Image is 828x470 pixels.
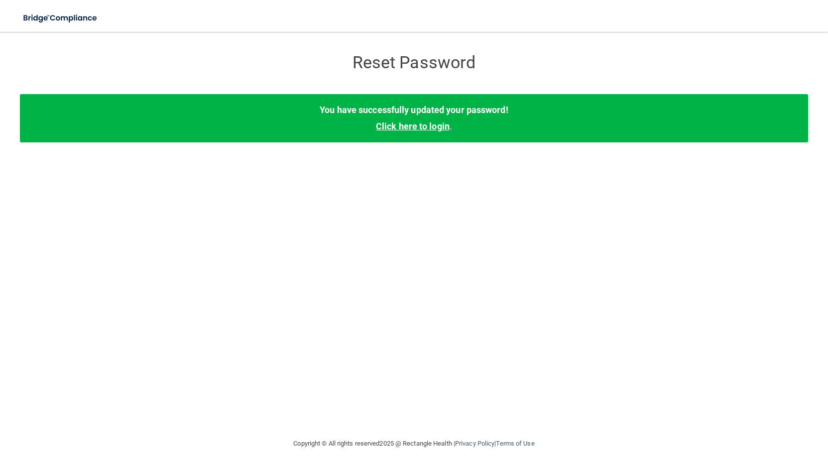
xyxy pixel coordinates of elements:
[455,440,494,447] a: Privacy Policy
[20,94,808,142] div: .
[320,105,508,115] b: You have successfully updated your password!
[233,53,596,72] h3: Reset Password
[233,428,596,460] div: Copyright © All rights reserved 2025 @ Rectangle Health | |
[496,440,534,447] a: Terms of Use
[376,121,450,131] a: Click here to login
[15,8,107,28] img: bridge_compliance_login_screen.278c3ca4.svg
